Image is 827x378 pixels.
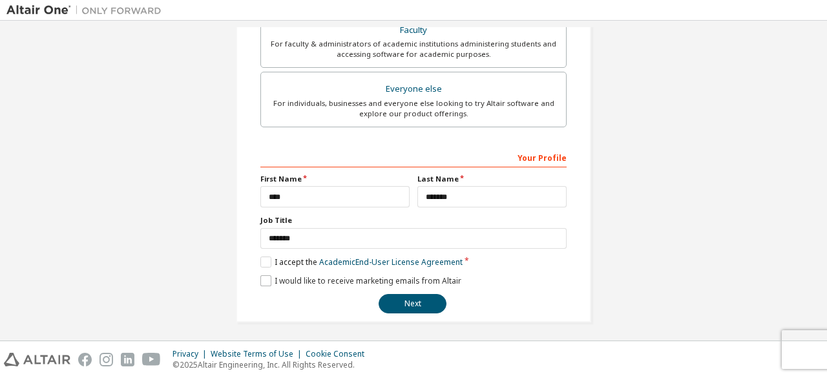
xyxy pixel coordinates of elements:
[269,98,558,119] div: For individuals, businesses and everyone else looking to try Altair software and explore our prod...
[417,174,567,184] label: Last Name
[269,21,558,39] div: Faculty
[260,257,463,268] label: I accept the
[260,147,567,167] div: Your Profile
[173,349,211,359] div: Privacy
[173,359,372,370] p: © 2025 Altair Engineering, Inc. All Rights Reserved.
[379,294,446,313] button: Next
[6,4,168,17] img: Altair One
[4,353,70,366] img: altair_logo.svg
[260,174,410,184] label: First Name
[269,39,558,59] div: For faculty & administrators of academic institutions administering students and accessing softwa...
[211,349,306,359] div: Website Terms of Use
[142,353,161,366] img: youtube.svg
[319,257,463,268] a: Academic End-User License Agreement
[78,353,92,366] img: facebook.svg
[269,80,558,98] div: Everyone else
[260,275,461,286] label: I would like to receive marketing emails from Altair
[260,215,567,226] label: Job Title
[121,353,134,366] img: linkedin.svg
[306,349,372,359] div: Cookie Consent
[99,353,113,366] img: instagram.svg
